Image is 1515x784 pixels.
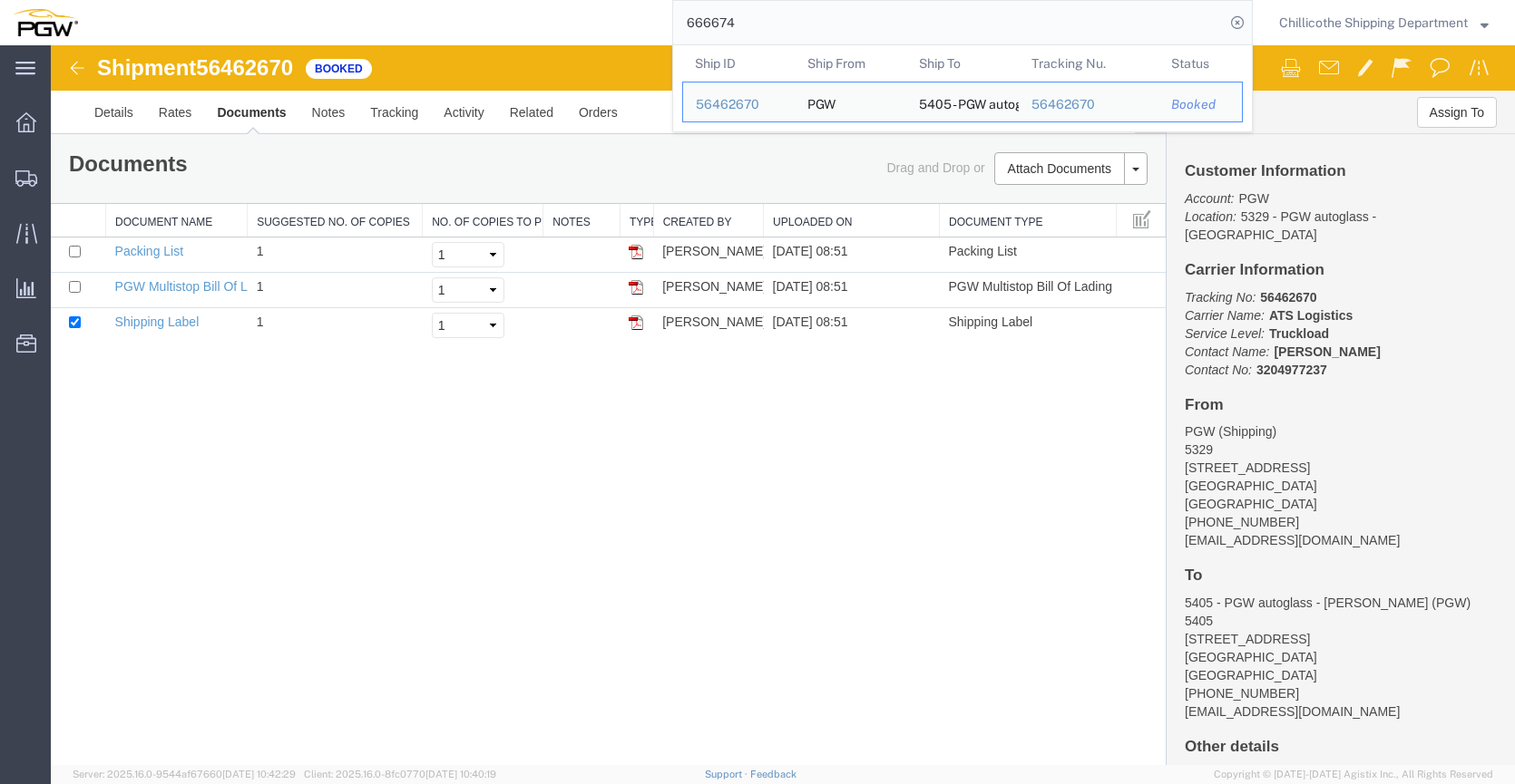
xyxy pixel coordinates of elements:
td: [PERSON_NAME] [602,192,712,227]
td: 1 [197,192,372,227]
i: Service Level: [1134,281,1214,295]
a: Shipping Label [64,269,149,284]
address: 5405 - PGW autoglass - [PERSON_NAME] (PGW) 5405 [STREET_ADDRESS] [GEOGRAPHIC_DATA] [PHONE_NUMBER]... [1134,548,1446,675]
td: [PERSON_NAME] [602,263,712,298]
h4: Carrier Information [1134,217,1446,234]
a: Tracking [307,45,380,89]
td: 1 [197,263,372,298]
span: Server: 2025.16.0-9544af67660 [73,769,296,779]
h1: Documents [18,107,137,131]
b: 56462670 [1209,245,1266,259]
td: PGW Multistop Bill Of Lading [889,227,1066,263]
a: Related [446,45,515,89]
a: Orders [515,45,580,89]
th: Document Type: activate to sort column ascending [889,159,1066,192]
i: Contact No: [1134,317,1201,332]
b: 3204977237 [1206,317,1276,332]
span: [GEOGRAPHIC_DATA] [1134,451,1266,466]
span: [DATE] 10:42:29 [222,769,296,779]
td: [DATE] 08:51 [713,227,889,263]
i: Account: [1134,146,1183,160]
div: 56462670 [1031,95,1147,114]
span: Copyright © [DATE]-[DATE] Agistix Inc., All Rights Reserved [1214,767,1493,782]
button: Attach Documents [943,107,1074,140]
th: Ship From [795,45,907,82]
th: Created by: activate to sort column ascending [602,159,712,192]
span: Client: 2025.16.0-8fc0770 [304,769,496,779]
a: Packing List [64,198,132,213]
img: pdf.gif [578,235,592,249]
th: Uploaded On: activate to sort column ascending [713,159,889,192]
th: Document Name: activate to sort column ascending [55,159,197,192]
i: Tracking No: [1134,245,1205,259]
i: Carrier Name: [1134,263,1214,277]
span: PGW [1188,146,1217,160]
a: Documents [153,45,248,89]
iframe: FS Legacy Container [51,45,1515,765]
i: Location: [1134,164,1186,179]
td: Packing List [889,192,1066,227]
img: pdf.gif [578,199,592,214]
b: ATS Logistics [1218,263,1302,277]
span: [GEOGRAPHIC_DATA] [1134,623,1266,637]
a: Activity [380,45,445,89]
h4: To [1134,522,1446,539]
a: Support [705,769,750,779]
button: Assign To [1366,52,1446,82]
button: Chillicothe Shipping Department [1278,12,1490,34]
b: [PERSON_NAME] [1223,299,1329,314]
p: 5329 - PGW autoglass - [GEOGRAPHIC_DATA] [1134,144,1446,198]
img: pdf.gif [578,270,592,285]
a: PGW Multistop Bill Of Lading [64,234,229,248]
th: Suggested No. of Copies: activate to sort column ascending [197,159,372,192]
td: Shipping Label [889,263,1066,298]
a: Feedback [750,769,797,779]
th: Notes: activate to sort column ascending [493,159,570,192]
div: Booked [1171,95,1229,114]
th: Tracking Nu. [1019,45,1159,82]
td: [DATE] 08:51 [713,192,889,227]
address: PGW (Shipping) 5329 [STREET_ADDRESS] [GEOGRAPHIC_DATA] [PHONE_NUMBER] [EMAIL_ADDRESS][DOMAIN_NAME] [1134,377,1446,504]
i: Contact Name: [1134,299,1218,314]
h4: Other details [1134,693,1446,711]
td: 1 [197,227,372,263]
th: Ship ID [682,45,795,82]
b: Truckload [1218,281,1278,295]
button: Manage table columns [1075,159,1108,191]
th: No. of Copies to Print: activate to sort column ascending [372,159,493,192]
th: Status [1158,45,1243,82]
input: Search for shipment number, reference number [673,1,1225,44]
h4: Customer Information [1134,118,1446,135]
img: logo [13,9,78,36]
a: Notes [249,45,308,89]
span: Drag and Drop or [836,115,933,130]
div: 5405 - PGW autoglass - Warren [919,82,1006,121]
a: Rates [95,45,154,89]
table: Search Results [682,45,1252,131]
span: Chillicothe Shipping Department [1279,13,1468,33]
div: PGW [807,82,836,121]
div: 56462670 [696,95,782,114]
h4: From [1134,352,1446,369]
td: [PERSON_NAME] [602,227,712,263]
th: Ship To [906,45,1019,82]
span: [DATE] 10:40:19 [425,769,496,779]
th: Type: activate to sort column ascending [569,159,602,192]
td: [DATE] 08:51 [713,263,889,298]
